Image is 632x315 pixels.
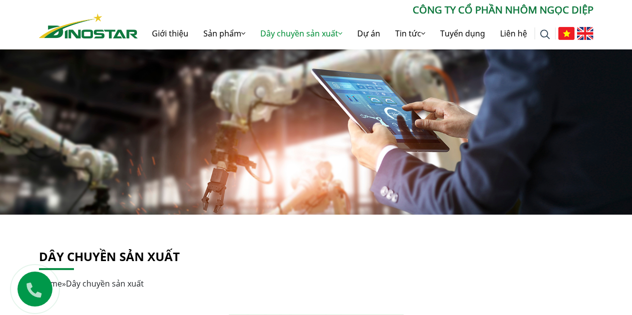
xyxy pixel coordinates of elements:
[253,17,350,49] a: Dây chuyền sản xuất
[433,17,493,49] a: Tuyển dụng
[540,29,550,39] img: search
[66,278,144,289] span: Dây chuyền sản xuất
[493,17,535,49] a: Liên hệ
[138,2,594,17] p: CÔNG TY CỔ PHẦN NHÔM NGỌC DIỆP
[144,17,196,49] a: Giới thiệu
[388,17,433,49] a: Tin tức
[558,27,575,40] img: Tiếng Việt
[196,17,253,49] a: Sản phẩm
[39,248,180,265] a: Dây chuyền sản xuất
[39,13,138,38] img: Nhôm Dinostar
[350,17,388,49] a: Dự án
[577,27,594,40] img: English
[39,278,589,290] div: »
